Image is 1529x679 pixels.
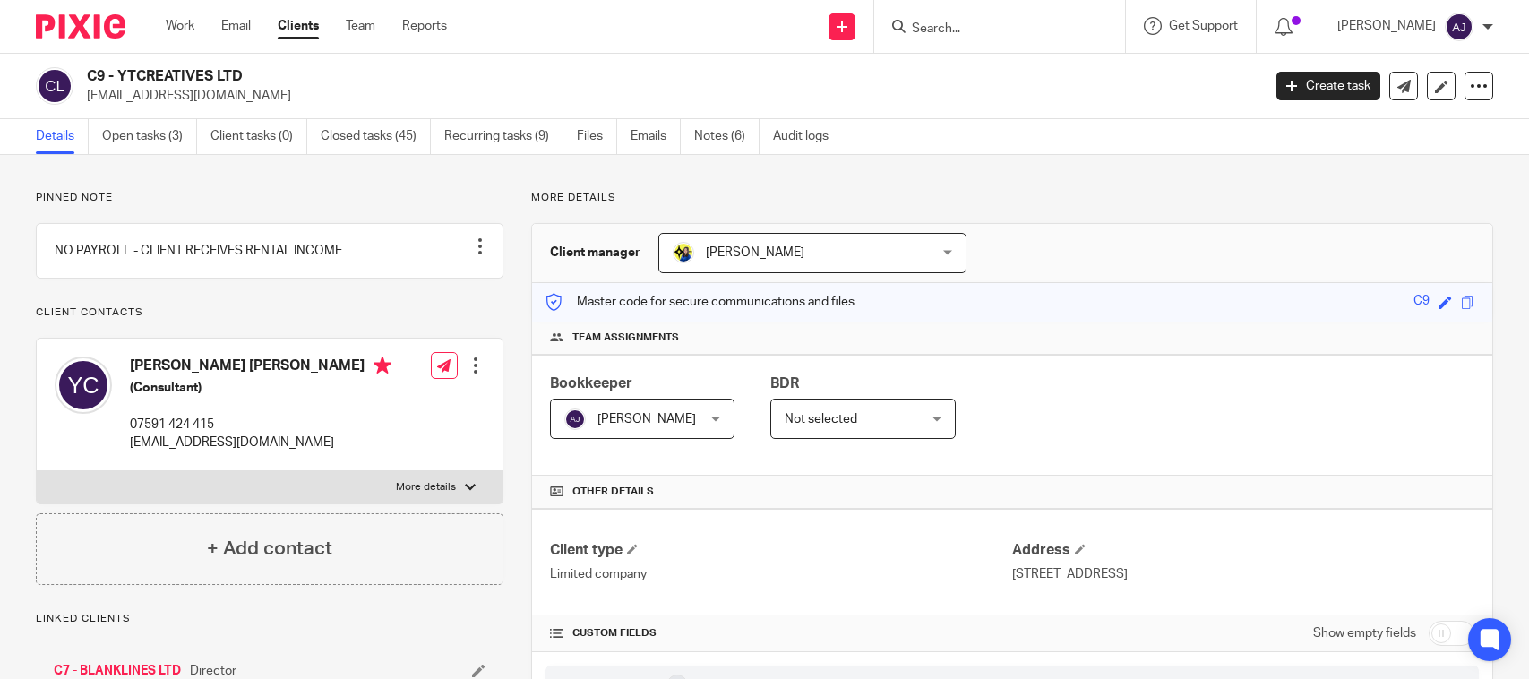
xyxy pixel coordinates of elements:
img: svg%3E [55,357,112,414]
img: svg%3E [1445,13,1473,41]
img: svg%3E [564,408,586,430]
a: Recurring tasks (9) [444,119,563,154]
h5: (Consultant) [130,379,391,397]
h4: CUSTOM FIELDS [550,626,1012,640]
h4: [PERSON_NAME] [PERSON_NAME] [130,357,391,379]
p: 07591 424 415 [130,416,391,434]
a: Create task [1276,72,1380,100]
span: [PERSON_NAME] [706,246,804,259]
p: More details [396,480,456,494]
span: Other details [572,485,654,499]
p: [EMAIL_ADDRESS][DOMAIN_NAME] [130,434,391,451]
a: Email [221,17,251,35]
input: Search [910,21,1071,38]
h4: + Add contact [207,535,332,563]
a: Clients [278,17,319,35]
span: BDR [770,376,799,391]
p: [PERSON_NAME] [1337,17,1436,35]
a: Audit logs [773,119,842,154]
a: Client tasks (0) [210,119,307,154]
p: Linked clients [36,612,503,626]
p: Pinned note [36,191,503,205]
span: Team assignments [572,331,679,345]
a: Work [166,17,194,35]
h3: Client manager [550,244,640,262]
p: Limited company [550,565,1012,583]
p: [EMAIL_ADDRESS][DOMAIN_NAME] [87,87,1250,105]
a: Emails [631,119,681,154]
img: Bobo-Starbridge%201.jpg [673,242,694,263]
a: Notes (6) [694,119,760,154]
span: Get Support [1169,20,1238,32]
span: Bookkeeper [550,376,632,391]
h4: Address [1012,541,1474,560]
img: svg%3E [36,67,73,105]
h4: Client type [550,541,1012,560]
h2: C9 - YTCREATIVES LTD [87,67,1017,86]
a: Team [346,17,375,35]
img: Pixie [36,14,125,39]
a: Closed tasks (45) [321,119,431,154]
i: Primary [374,357,391,374]
p: Master code for secure communications and files [545,293,855,311]
a: Reports [402,17,447,35]
div: C9 [1413,292,1430,313]
a: Open tasks (3) [102,119,197,154]
p: [STREET_ADDRESS] [1012,565,1474,583]
span: Not selected [785,413,857,425]
a: Details [36,119,89,154]
span: [PERSON_NAME] [597,413,696,425]
p: More details [531,191,1493,205]
label: Show empty fields [1313,624,1416,642]
a: Files [577,119,617,154]
p: Client contacts [36,305,503,320]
